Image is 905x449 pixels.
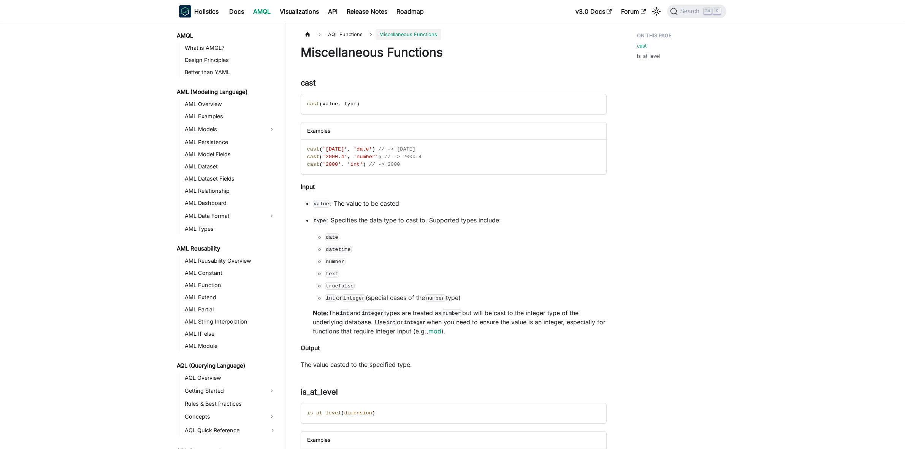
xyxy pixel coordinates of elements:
[313,216,607,225] p: : Specifies the data type to cast to. Supported types include:
[341,410,344,416] span: (
[441,309,462,317] code: number
[174,360,279,371] a: AQL (Querying Language)
[325,233,339,241] code: date
[265,385,279,397] button: Expand sidebar category 'Getting Started'
[301,45,607,60] h1: Miscellaneous Functions
[307,410,341,416] span: is_at_level
[357,101,360,107] span: )
[353,154,378,160] span: 'number'
[322,154,347,160] span: '2000.4'
[179,5,219,17] a: HolisticsHolistics
[325,293,607,302] li: or (special cases of the type)
[301,29,607,40] nav: Breadcrumbs
[182,67,279,78] a: Better than YAML
[182,292,279,303] a: AML Extend
[369,162,400,167] span: // -> 2000
[378,146,415,152] span: // -> [DATE]
[265,411,279,423] button: Expand sidebar category 'Concepts'
[301,122,606,140] div: Examples
[301,344,320,352] strong: Output
[372,146,375,152] span: )
[301,183,315,190] strong: Input
[372,410,375,416] span: )
[325,246,352,253] code: datetime
[637,52,660,60] a: is_at_level
[617,5,650,17] a: Forum
[182,411,265,423] a: Concepts
[174,30,279,41] a: AMQL
[347,146,350,152] span: ,
[182,280,279,290] a: AML Function
[301,78,607,88] h3: cast
[301,29,315,40] a: Home page
[307,154,320,160] span: cast
[182,385,265,397] a: Getting Started
[313,309,328,317] strong: Note:
[182,424,279,436] a: AQL Quick Reference
[182,137,279,148] a: AML Persistence
[344,101,357,107] span: type
[182,373,279,383] a: AQL Overview
[319,146,322,152] span: (
[307,162,320,167] span: cast
[319,154,322,160] span: (
[428,327,441,335] a: mod
[174,87,279,97] a: AML (Modeling Language)
[338,101,341,107] span: ,
[342,294,366,302] code: integer
[182,224,279,234] a: AML Types
[194,7,219,16] b: Holistics
[171,23,285,449] nav: Docs sidebar
[385,154,422,160] span: // -> 2000.4
[347,154,350,160] span: ,
[182,149,279,160] a: AML Model Fields
[182,316,279,327] a: AML String Interpolation
[650,5,663,17] button: Switch between dark and light mode (currently light mode)
[322,146,347,152] span: '[DATE]'
[376,29,441,40] span: Miscellaneous Functions
[182,268,279,278] a: AML Constant
[182,210,265,222] a: AML Data Format
[313,217,327,224] code: type
[275,5,323,17] a: Visualizations
[182,255,279,266] a: AML Reusability Overview
[301,432,606,449] div: Examples
[307,101,320,107] span: cast
[347,162,363,167] span: 'int'
[678,8,704,15] span: Search
[182,161,279,172] a: AML Dataset
[182,55,279,65] a: Design Principles
[174,243,279,254] a: AML Reusability
[182,43,279,53] a: What is AMQL?
[325,270,339,278] code: text
[324,29,366,40] span: AQL Functions
[571,5,617,17] a: v3.0 Docs
[425,294,445,302] code: number
[325,282,355,290] code: truefalse
[313,199,607,208] p: : The value to be casted
[403,319,426,326] code: integer
[301,387,607,397] h3: is_at_level
[313,308,607,336] p: The and types are treated as but will be cast to the integer type of the underlying database. Use...
[265,210,279,222] button: Expand sidebar category 'AML Data Format'
[378,154,381,160] span: )
[637,42,647,49] a: cast
[363,162,366,167] span: )
[342,5,392,17] a: Release Notes
[182,186,279,196] a: AML Relationship
[249,5,275,17] a: AMQL
[322,162,341,167] span: '2000'
[339,309,350,317] code: int
[301,360,607,369] p: The value casted to the specified type.
[323,5,342,17] a: API
[313,200,330,208] code: value
[344,410,372,416] span: dimension
[319,101,322,107] span: (
[307,146,320,152] span: cast
[182,99,279,109] a: AML Overview
[325,294,336,302] code: int
[225,5,249,17] a: Docs
[322,101,338,107] span: value
[392,5,428,17] a: Roadmap
[319,162,322,167] span: (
